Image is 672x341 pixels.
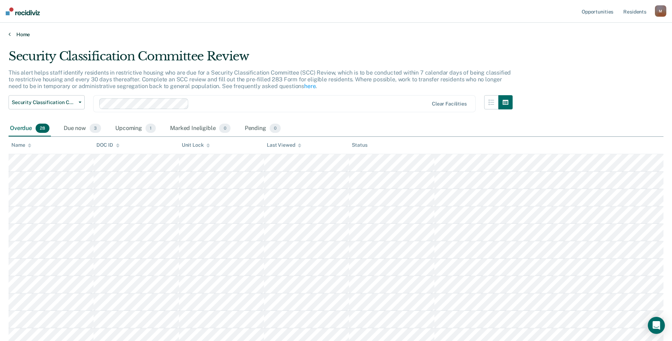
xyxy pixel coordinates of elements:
div: Unit Lock [182,142,210,148]
div: Name [11,142,31,148]
div: Status [352,142,367,148]
span: 0 [219,124,230,133]
button: M [655,5,666,17]
span: 1 [145,124,156,133]
div: Clear facilities [432,101,467,107]
span: 0 [270,124,281,133]
div: Last Viewed [267,142,301,148]
span: 3 [90,124,101,133]
span: Security Classification Committee Review [12,99,76,105]
div: Overdue28 [9,121,51,136]
a: here [304,83,316,90]
div: Upcoming1 [114,121,157,136]
div: Due now3 [62,121,102,136]
img: Recidiviz [6,7,40,15]
div: Open Intercom Messenger [648,317,665,334]
p: This alert helps staff identify residents in restrictive housing who are due for a Security Class... [9,69,511,90]
div: Marked Ineligible0 [169,121,232,136]
button: Security Classification Committee Review [9,95,85,109]
a: Home [9,31,663,38]
span: 28 [36,124,49,133]
div: Security Classification Committee Review [9,49,513,69]
div: DOC ID [96,142,119,148]
div: Pending0 [243,121,282,136]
